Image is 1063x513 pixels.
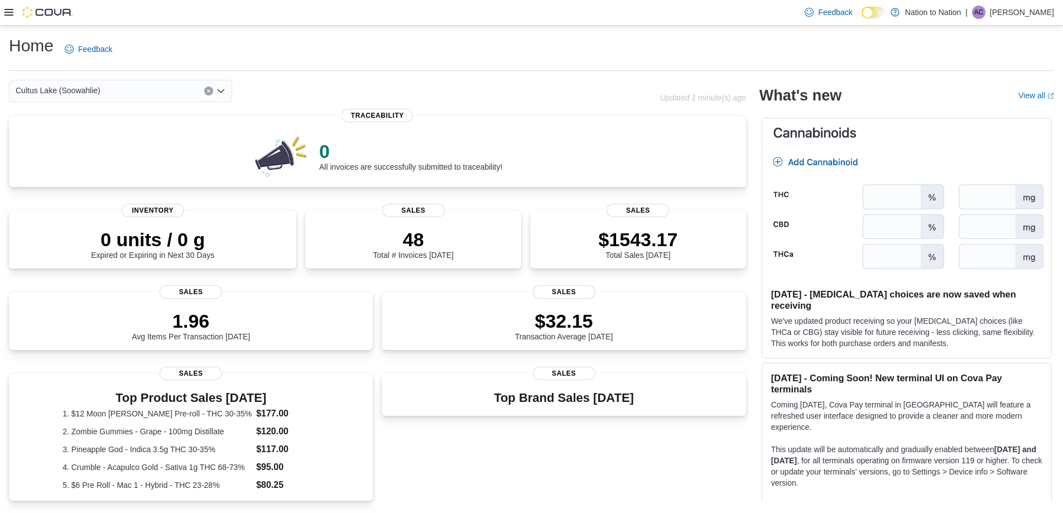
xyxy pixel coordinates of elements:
p: [PERSON_NAME] [990,6,1054,19]
button: Open list of options [217,87,225,95]
dd: $177.00 [256,407,319,420]
span: Cultus Lake (Soowahlie) [16,84,100,97]
p: 1.96 [132,310,250,332]
span: Feedback [78,44,112,55]
span: Sales [382,204,445,217]
span: Feedback [818,7,852,18]
h3: [DATE] - Coming Soon! New terminal UI on Cova Pay terminals [771,372,1042,395]
dt: 5. $6 Pre Roll - Mac 1 - Hybrid - THC 23-28% [62,480,252,491]
p: $1543.17 [598,228,677,251]
dd: $80.25 [256,478,319,492]
span: AC [974,6,984,19]
div: All invoices are successfully submitted to traceability! [319,140,502,171]
dt: 1. $12 Moon [PERSON_NAME] Pre-roll - THC 30-35% [62,408,252,419]
div: Amy Commodore [972,6,985,19]
dt: 2. Zombie Gummies - Grape - 100mg Distillate [62,426,252,437]
span: Sales [160,367,222,380]
dt: 3. Pineapple God - Indica 3.5g THC 30-35% [62,444,252,455]
h3: Top Brand Sales [DATE] [494,391,634,405]
p: Updated 1 minute(s) ago [660,93,746,102]
span: Sales [533,285,595,299]
p: Coming [DATE], Cova Pay terminal in [GEOGRAPHIC_DATA] will feature a refreshed user interface des... [771,399,1042,433]
p: | [965,6,968,19]
a: Feedback [60,38,117,60]
dd: $120.00 [256,425,319,438]
div: Total Sales [DATE] [598,228,677,260]
button: Clear input [204,87,213,95]
span: Sales [533,367,595,380]
span: Sales [160,285,222,299]
img: Cova [22,7,73,18]
p: This update will be automatically and gradually enabled between , for all terminals operating on ... [771,444,1042,488]
div: Transaction Average [DATE] [515,310,613,341]
p: 0 units / 0 g [91,228,214,251]
span: Inventory [122,204,184,217]
svg: External link [1047,93,1054,99]
div: Total # Invoices [DATE] [373,228,454,260]
input: Dark Mode [862,7,885,18]
div: Avg Items Per Transaction [DATE] [132,310,250,341]
span: Sales [607,204,669,217]
h1: Home [9,35,54,57]
img: 0 [252,133,310,178]
p: We've updated product receiving so your [MEDICAL_DATA] choices (like THCa or CBG) stay visible fo... [771,315,1042,349]
h3: [DATE] - [MEDICAL_DATA] choices are now saved when receiving [771,289,1042,311]
span: Traceability [342,109,413,122]
a: View allExternal link [1018,91,1054,100]
dt: 4. Crumble - Acapulco Gold - Sativa 1g THC 68-73% [62,462,252,473]
a: Feedback [800,1,857,23]
div: Expired or Expiring in Next 30 Days [91,228,214,260]
p: $32.15 [515,310,613,332]
dd: $95.00 [256,461,319,474]
p: Nation to Nation [905,6,961,19]
h3: Top Product Sales [DATE] [62,391,319,405]
p: 0 [319,140,502,162]
p: 48 [373,228,454,251]
dd: $117.00 [256,443,319,456]
h2: What's new [759,87,841,104]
